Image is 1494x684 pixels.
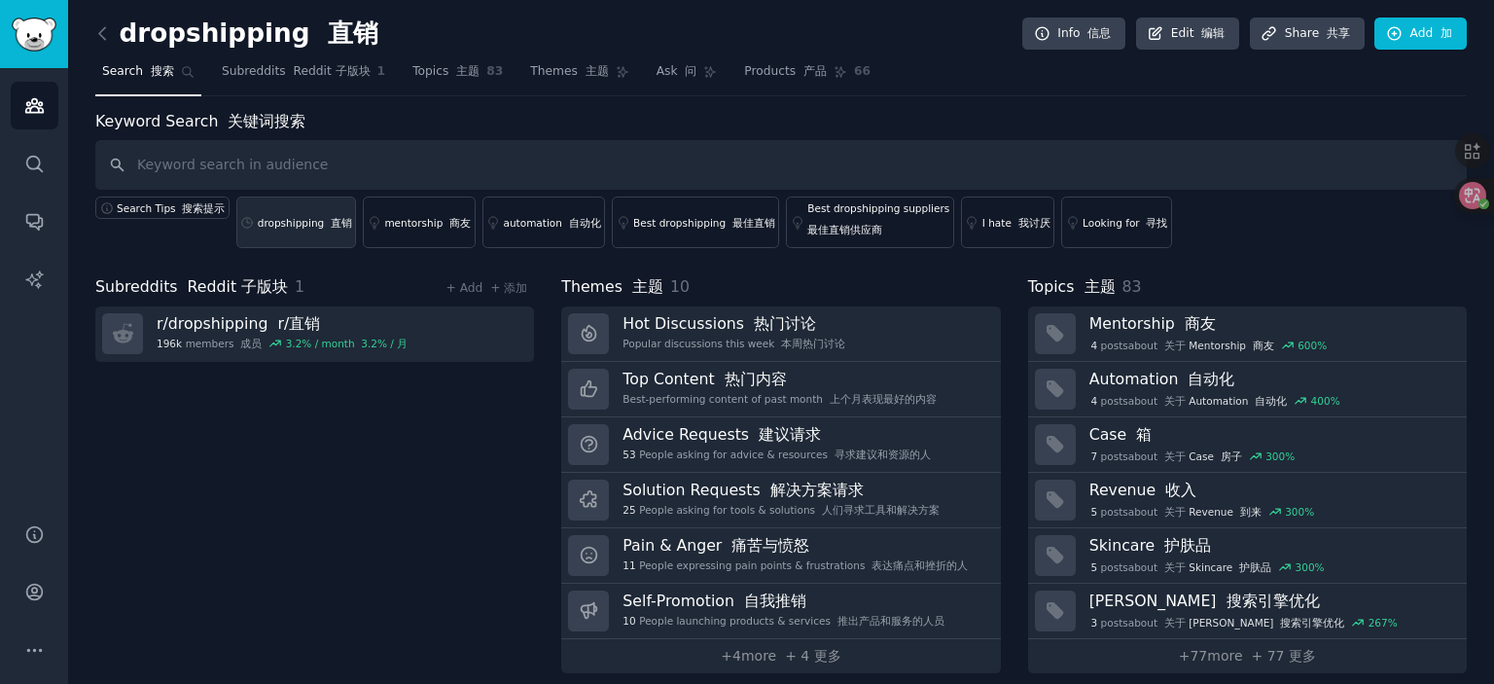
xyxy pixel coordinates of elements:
span: 5 [1090,560,1097,574]
font: 关于 [1164,617,1186,629]
a: Hot Discussions 热门讨论Popular discussions this week 本周热门讨论 [561,306,1000,362]
h3: Advice Requests [622,424,930,445]
h3: Pain & Anger [622,535,968,556]
font: 主题 [586,64,609,78]
a: Advice Requests 建议请求53People asking for advice & resources 寻求建议和资源的人 [561,417,1000,473]
span: Revenue [1189,505,1261,519]
span: 7 [1090,450,1097,463]
a: Automation 自动化4postsabout 关于Automation 自动化400% [1028,362,1467,417]
font: 共享 [1327,26,1350,40]
div: 300 % [1296,560,1325,574]
a: Self-Promotion 自我推销10People launching products & services 推出产品和服务的人员 [561,584,1000,639]
font: 关于 [1164,561,1186,573]
font: 自动化 [1255,395,1287,407]
a: Case 箱7postsabout 关于Case 房子300% [1028,417,1467,473]
a: Products 产品66 [737,56,877,96]
a: r/dropshipping r/直销196kmembers 成员3.2% / month 3.2% / 月 [95,306,534,362]
a: Pain & Anger 痛苦与愤怒11People expressing pain points & frustrations 表达痛点和挫折的人 [561,528,1000,584]
div: I hate [982,216,1050,230]
span: 4 [1090,394,1097,408]
font: 产品 [803,64,827,78]
div: post s about [1089,503,1316,521]
span: 83 [1122,277,1142,296]
span: Subreddits [95,275,288,300]
span: Mentorship [1189,339,1273,352]
font: 搜索 [151,64,174,78]
a: Add 加 [1374,18,1467,51]
input: Keyword search in audience [95,140,1467,190]
font: 建议请求 [759,425,821,444]
font: 主题 [1085,277,1116,296]
h3: Solution Requests [622,480,939,500]
div: automation [504,216,601,230]
div: 267 % [1369,616,1398,630]
div: post s about [1089,392,1342,410]
h3: Skincare [1089,535,1453,556]
font: + 添加 [490,281,527,295]
font: 关于 [1164,506,1186,518]
a: Subreddits Reddit 子版块1 [215,56,392,96]
span: Skincare [1189,560,1271,574]
div: mentorship [384,216,471,230]
div: post s about [1089,558,1327,576]
a: Info 信息 [1022,18,1125,51]
font: 人们寻求工具和解决方案 [822,504,940,516]
span: Ask [657,63,697,81]
div: 600 % [1298,339,1327,352]
font: 关键词搜索 [228,112,305,130]
font: 3.2% / 月 [361,338,408,349]
font: r/直销 [278,314,321,333]
span: 53 [622,448,635,461]
div: 300 % [1265,450,1295,463]
a: + Add + 添加 [445,281,527,295]
a: [PERSON_NAME] 搜索引擎优化3postsabout 关于[PERSON_NAME] 搜索引擎优化267% [1028,584,1467,639]
a: Topics 主题83 [406,56,510,96]
div: 400 % [1311,394,1340,408]
font: 关于 [1164,450,1186,462]
font: 房子 [1221,450,1242,462]
font: 箱 [1136,425,1152,444]
font: 主题 [632,277,663,296]
a: Solution Requests 解决方案请求25People asking for tools & solutions 人们寻求工具和解决方案 [561,473,1000,528]
font: 商友 [449,217,471,229]
span: 66 [854,63,871,81]
span: Products [744,63,827,81]
span: 5 [1090,505,1097,519]
font: 搜索提示 [182,202,225,214]
h3: Hot Discussions [622,313,845,334]
h3: Case [1089,424,1453,445]
span: Case [1189,450,1241,463]
font: 加 [1441,26,1452,40]
span: Themes [561,275,663,300]
div: post s about [1089,337,1329,354]
span: 3 [1090,616,1097,630]
font: 自我推销 [744,592,806,610]
button: Search Tips 搜索提示 [95,197,230,219]
div: People expressing pain points & frustrations [622,558,968,572]
font: 自动化 [569,217,601,229]
span: 11 [622,558,635,572]
a: Best dropshipping suppliers最佳直销供应商 [786,197,953,248]
font: 信息 [1087,26,1111,40]
a: Skincare 护肤品5postsabout 关于Skincare 护肤品300% [1028,528,1467,584]
h3: r/ dropshipping [157,313,408,334]
span: 196k [157,337,182,350]
span: Search [102,63,174,81]
h3: Revenue [1089,480,1453,500]
a: Mentorship 商友4postsabout 关于Mentorship 商友600% [1028,306,1467,362]
a: mentorship 商友 [363,197,475,248]
font: 直销 [328,18,378,48]
a: automation 自动化 [482,197,606,248]
span: [PERSON_NAME] [1189,616,1344,630]
div: members [157,337,408,350]
font: Reddit 子版块 [188,277,288,296]
font: 痛苦与愤怒 [731,536,809,555]
h3: Automation [1089,369,1453,389]
font: 商友 [1185,314,1216,333]
span: 1 [377,63,386,81]
div: People asking for advice & resources [622,448,930,461]
div: Best dropshipping [633,216,775,230]
span: 25 [622,503,635,517]
a: Ask 问 [650,56,725,96]
div: dropshipping [258,216,352,230]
